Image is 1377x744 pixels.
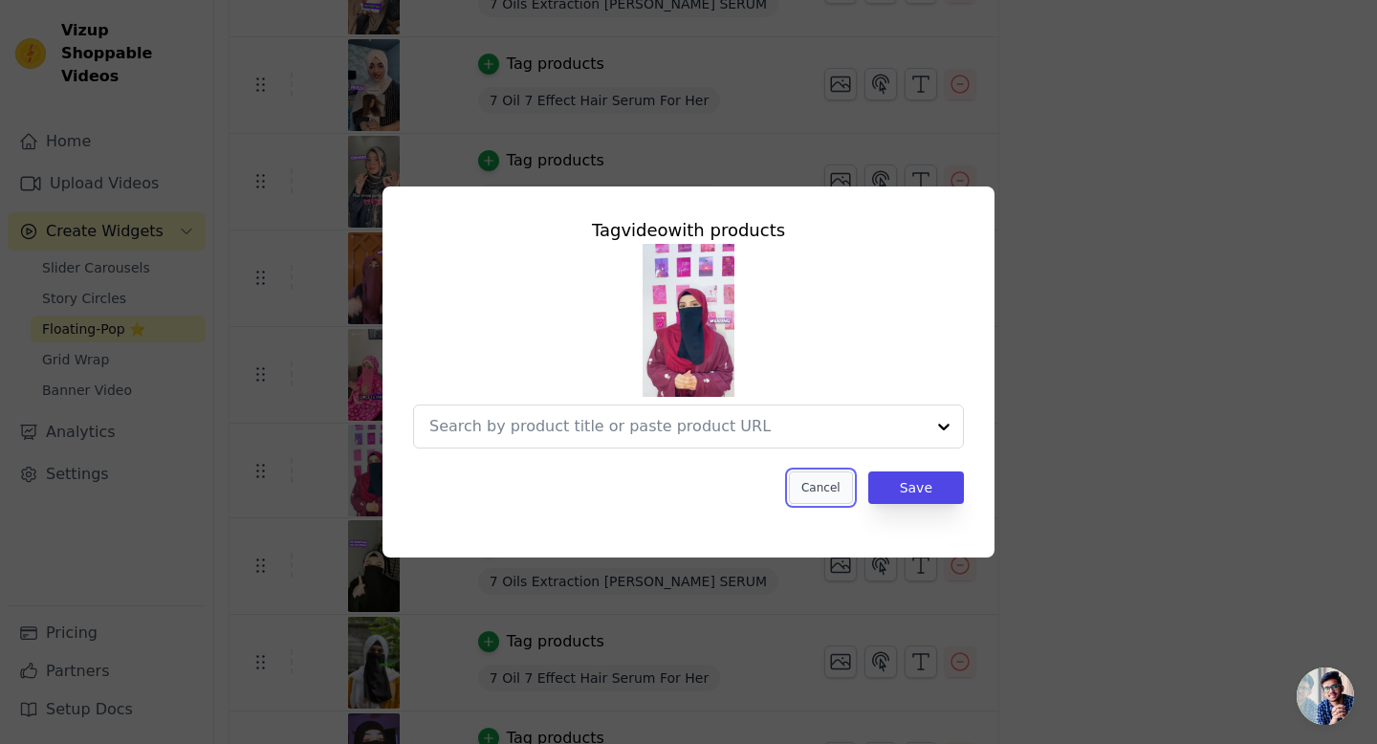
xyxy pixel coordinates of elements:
[429,415,925,438] input: Search by product title or paste product URL
[643,244,734,397] img: vizup-images-c27f.png
[1297,667,1354,725] a: Open chat
[413,217,964,244] div: Tag video with products
[789,471,853,504] button: Cancel
[868,471,964,504] button: Save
